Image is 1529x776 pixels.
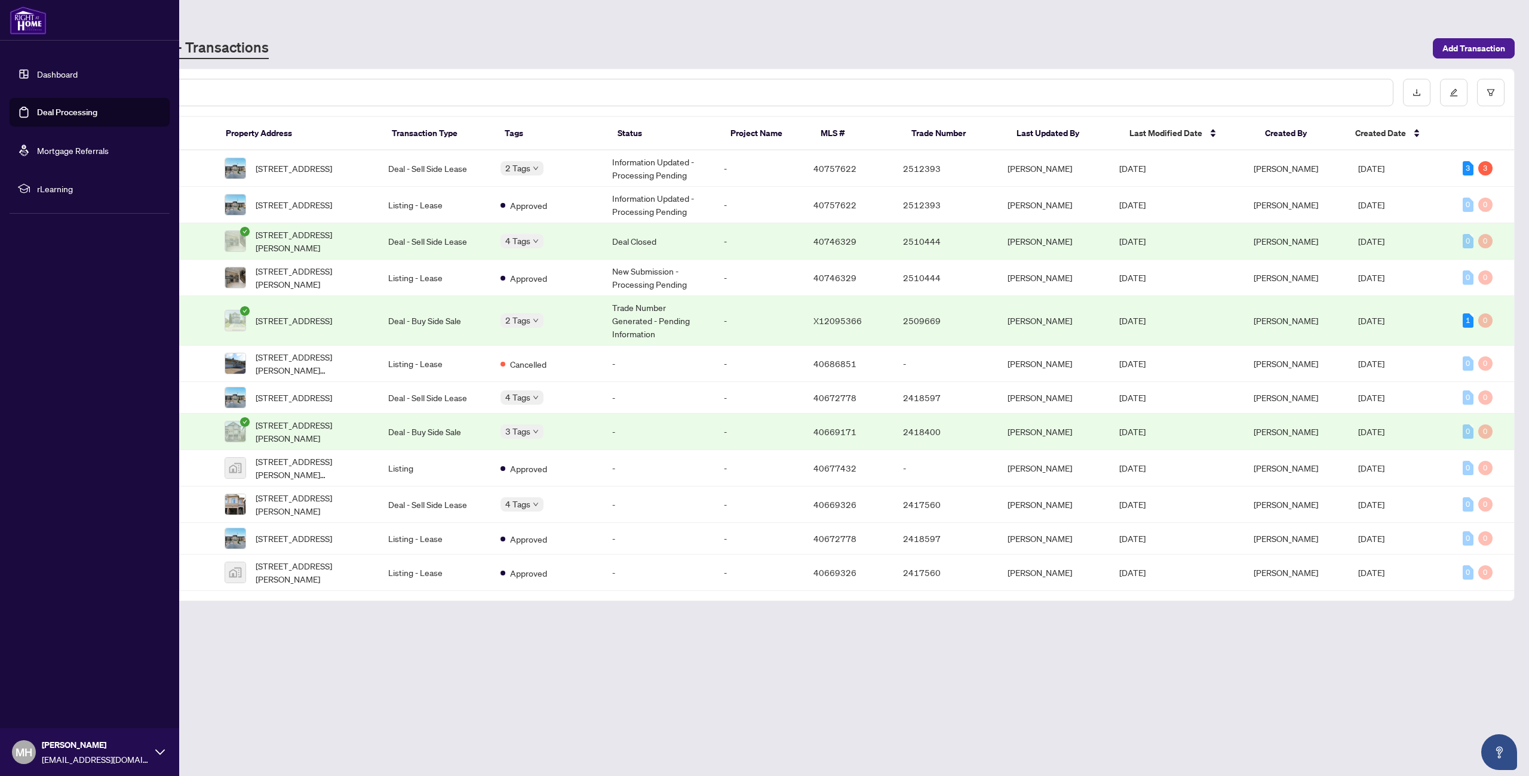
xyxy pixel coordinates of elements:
span: [STREET_ADDRESS] [256,314,332,327]
span: [PERSON_NAME] [1254,163,1318,174]
span: filter [1487,88,1495,97]
span: download [1413,88,1421,97]
td: [PERSON_NAME] [998,346,1110,382]
div: 0 [1478,356,1493,371]
th: MLS # [811,117,901,150]
span: [DATE] [1119,236,1146,247]
span: [STREET_ADDRESS] [256,198,332,211]
td: [PERSON_NAME] [998,260,1110,296]
div: 0 [1463,461,1473,475]
span: 40669171 [813,426,856,437]
span: check-circle [240,417,250,427]
span: [DATE] [1119,163,1146,174]
td: 2510444 [894,223,998,260]
td: [PERSON_NAME] [998,414,1110,450]
span: 40672778 [813,533,856,544]
span: 40746329 [813,236,856,247]
span: 40672778 [813,392,856,403]
td: 2418400 [894,414,998,450]
span: [PERSON_NAME] [1254,533,1318,544]
span: Cancelled [510,358,546,371]
td: - [894,450,998,486]
div: 0 [1478,497,1493,512]
span: [DATE] [1119,567,1146,578]
img: logo [10,6,47,35]
span: [DATE] [1119,463,1146,473]
div: 0 [1478,313,1493,328]
td: - [894,346,998,382]
span: [DATE] [1358,392,1384,403]
td: Listing [379,450,490,486]
span: [DATE] [1119,315,1146,326]
span: [DATE] [1358,358,1384,369]
span: [PERSON_NAME] [1254,426,1318,437]
span: [DATE] [1358,426,1384,437]
span: [STREET_ADDRESS][PERSON_NAME][PERSON_NAME] [256,455,370,481]
div: 0 [1478,565,1493,580]
div: 0 [1463,198,1473,212]
button: Add Transaction [1433,38,1515,58]
span: [PERSON_NAME] [1254,463,1318,473]
span: MH [16,744,32,760]
span: [PERSON_NAME] [1254,236,1318,247]
a: Mortgage Referrals [37,145,109,156]
td: [PERSON_NAME] [998,555,1110,591]
td: - [714,260,804,296]
div: 0 [1463,531,1473,546]
span: [PERSON_NAME] [1254,315,1318,326]
span: 40669326 [813,499,856,510]
div: 0 [1478,531,1493,546]
td: - [603,414,714,450]
span: Approved [510,199,547,212]
div: 0 [1478,198,1493,212]
td: New Submission - Processing Pending [603,260,714,296]
span: edit [1450,88,1458,97]
div: 3 [1478,161,1493,175]
span: 4 Tags [505,390,530,404]
span: [STREET_ADDRESS] [256,162,332,175]
img: thumbnail-img [225,231,245,251]
span: 40757622 [813,163,856,174]
span: [PERSON_NAME] [1254,392,1318,403]
td: 2509669 [894,296,998,346]
th: Tags [495,117,608,150]
td: - [714,486,804,523]
img: thumbnail-img [225,158,245,178]
th: Project Name [721,117,811,150]
span: [PERSON_NAME] [1254,199,1318,210]
div: 0 [1463,424,1473,439]
span: [PERSON_NAME] [1254,567,1318,578]
button: Open asap [1481,734,1517,770]
td: - [603,382,714,414]
span: down [533,238,539,244]
div: 0 [1478,424,1493,439]
span: [DATE] [1119,272,1146,283]
span: Approved [510,272,547,285]
td: Deal - Sell Side Lease [379,150,490,187]
td: 2418597 [894,523,998,555]
td: Listing - Lease [379,555,490,591]
span: [DATE] [1358,236,1384,247]
div: 0 [1463,234,1473,248]
button: filter [1477,79,1505,106]
td: - [714,296,804,346]
span: [DATE] [1119,499,1146,510]
td: - [714,555,804,591]
span: [STREET_ADDRESS][PERSON_NAME] [256,559,370,586]
td: [PERSON_NAME] [998,523,1110,555]
button: download [1403,79,1430,106]
td: Information Updated - Processing Pending [603,187,714,223]
span: X12095366 [813,315,862,326]
span: 3 Tags [505,424,530,438]
td: Deal - Buy Side Sale [379,414,490,450]
span: [PERSON_NAME] [1254,358,1318,369]
td: [PERSON_NAME] [998,187,1110,223]
div: 0 [1463,356,1473,371]
img: thumbnail-img [225,387,245,408]
span: [STREET_ADDRESS][PERSON_NAME] [256,264,370,291]
td: - [714,382,804,414]
span: [DATE] [1358,315,1384,326]
td: - [714,187,804,223]
span: 40757622 [813,199,856,210]
div: 3 [1463,161,1473,175]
